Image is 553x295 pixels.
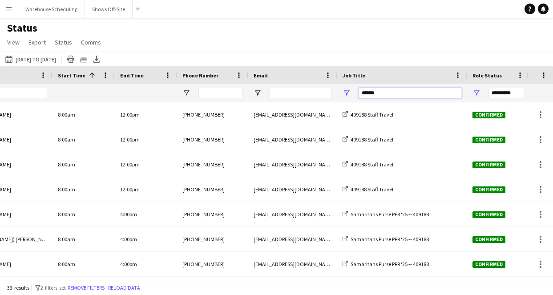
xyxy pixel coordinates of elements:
div: 12:00pm [115,152,177,177]
div: [PHONE_NUMBER] [177,152,248,177]
button: Remove filters [66,283,106,293]
button: Reload data [106,283,142,293]
a: 409188 Staff Travel [343,161,393,168]
span: 409188 Staff Travel [351,186,393,193]
div: 12:00pm [115,127,177,152]
app-action-btn: Crew files as ZIP [78,54,89,65]
span: Email [254,72,268,79]
span: 409188 Staff Travel [351,136,393,143]
span: Samaritans Purse PFR '25 -- 409188 [351,236,429,242]
a: Comms [77,36,105,48]
a: 409188 Staff Travel [343,186,393,193]
div: 8:00am [52,102,115,127]
span: Job Title [343,72,365,79]
div: 12:00pm [115,102,177,127]
span: Status [55,38,72,46]
span: View [7,38,20,46]
span: Comms [81,38,101,46]
button: Warehouse Scheduling [18,0,85,18]
div: [PHONE_NUMBER] [177,102,248,127]
input: Role Status Filter Input [488,88,524,98]
div: [EMAIL_ADDRESS][DOMAIN_NAME] [248,177,337,202]
div: [EMAIL_ADDRESS][DOMAIN_NAME] [248,227,337,251]
div: 4:00pm [115,202,177,226]
button: Open Filter Menu [254,89,262,97]
span: Phone Number [182,72,218,79]
div: [EMAIL_ADDRESS][DOMAIN_NAME] [248,152,337,177]
span: 409188 Staff Travel [351,111,393,118]
div: 4:00pm [115,252,177,276]
div: 8:00am [52,152,115,177]
button: Shows Off-Site [85,0,133,18]
div: [PHONE_NUMBER] [177,177,248,202]
div: [EMAIL_ADDRESS][DOMAIN_NAME] [248,202,337,226]
span: Start Time [58,72,85,79]
div: 8:00am [52,227,115,251]
span: Export [28,38,46,46]
button: Open Filter Menu [472,89,480,97]
span: End Time [120,72,144,79]
span: Confirmed [472,112,505,118]
span: Confirmed [472,261,505,268]
button: Open Filter Menu [343,89,351,97]
span: Confirmed [472,137,505,143]
div: [PHONE_NUMBER] [177,202,248,226]
div: [EMAIL_ADDRESS][DOMAIN_NAME] [248,252,337,276]
span: Confirmed [472,186,505,193]
app-action-btn: Print [65,54,76,65]
div: [EMAIL_ADDRESS][DOMAIN_NAME] [248,102,337,127]
div: [PHONE_NUMBER] [177,227,248,251]
a: 409188 Staff Travel [343,136,393,143]
div: [PHONE_NUMBER] [177,127,248,152]
span: Confirmed [472,236,505,243]
input: Email Filter Input [270,88,332,98]
a: Status [51,36,76,48]
div: 8:00am [52,127,115,152]
button: [DATE] to [DATE] [4,54,58,65]
span: Samaritans Purse PFR '25 -- 409188 [351,211,429,218]
div: 8:00am [52,177,115,202]
input: Job Title Filter Input [359,88,462,98]
span: 409188 Staff Travel [351,161,393,168]
button: Open Filter Menu [182,89,190,97]
div: 4:00pm [115,227,177,251]
input: Phone Number Filter Input [198,88,243,98]
span: Samaritans Purse PFR '25 -- 409188 [351,261,429,267]
div: 12:00pm [115,177,177,202]
span: Role Status [472,72,502,79]
a: Samaritans Purse PFR '25 -- 409188 [343,211,429,218]
span: 2 filters set [40,284,66,291]
span: Confirmed [472,162,505,168]
a: View [4,36,23,48]
div: [PHONE_NUMBER] [177,252,248,276]
app-action-btn: Export XLSX [91,54,102,65]
a: 409188 Staff Travel [343,111,393,118]
a: Samaritans Purse PFR '25 -- 409188 [343,236,429,242]
a: Export [25,36,49,48]
div: 8:00am [52,252,115,276]
span: Confirmed [472,211,505,218]
div: [EMAIL_ADDRESS][DOMAIN_NAME] [248,127,337,152]
a: Samaritans Purse PFR '25 -- 409188 [343,261,429,267]
div: 8:00am [52,202,115,226]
